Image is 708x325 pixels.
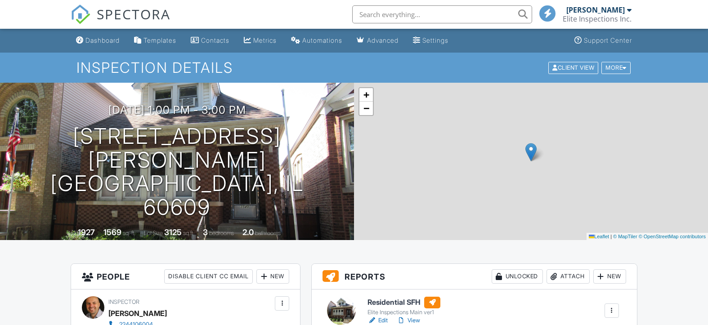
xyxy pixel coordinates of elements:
input: Search everything... [352,5,532,23]
a: Metrics [240,32,280,49]
span: Inspector [108,298,139,305]
div: 2.0 [242,227,254,237]
h6: Residential SFH [367,297,440,308]
a: SPECTORA [71,12,170,31]
div: Metrics [253,36,277,44]
span: + [363,89,369,100]
div: Client View [548,62,598,74]
span: Lot Size [144,230,163,236]
div: Settings [422,36,448,44]
a: Automations (Basic) [287,32,346,49]
span: sq. ft. [123,230,135,236]
div: New [593,269,626,284]
a: Support Center [571,32,636,49]
h1: Inspection Details [76,60,632,76]
div: New [256,269,289,284]
a: Residential SFH Elite Inspections Main ver1 [367,297,440,316]
div: 1927 [78,227,95,237]
div: 3125 [164,227,182,237]
span: | [610,234,612,239]
div: 3 [203,227,208,237]
span: sq.ft. [183,230,194,236]
a: Zoom out [359,102,373,115]
a: Leaflet [589,234,609,239]
div: Dashboard [85,36,120,44]
div: 1569 [103,227,121,237]
a: © MapTiler [613,234,637,239]
a: Edit [367,316,388,325]
div: [PERSON_NAME] [566,5,625,14]
div: Disable Client CC Email [164,269,253,284]
span: bedrooms [209,230,234,236]
a: Templates [130,32,180,49]
div: Contacts [201,36,229,44]
div: Elite Inspections Inc. [563,14,632,23]
div: Advanced [367,36,399,44]
h3: [DATE] 1:00 pm - 3:00 pm [108,104,246,116]
span: bathrooms [255,230,281,236]
img: Marker [525,143,537,161]
a: Contacts [187,32,233,49]
div: Automations [302,36,342,44]
a: © OpenStreetMap contributors [639,234,706,239]
img: The Best Home Inspection Software - Spectora [71,4,90,24]
a: Dashboard [72,32,123,49]
div: Templates [143,36,176,44]
span: SPECTORA [97,4,170,23]
a: View [397,316,420,325]
div: Attach [547,269,590,284]
span: Built [67,230,76,236]
h3: Reports [312,264,637,289]
a: Settings [409,32,452,49]
div: Elite Inspections Main ver1 [367,309,440,316]
a: Advanced [353,32,402,49]
a: Client View [547,64,600,71]
div: [PERSON_NAME] [108,307,167,320]
h3: People [71,264,300,289]
div: More [601,62,631,74]
div: Support Center [584,36,632,44]
div: Unlocked [492,269,543,284]
h1: [STREET_ADDRESS][PERSON_NAME] [GEOGRAPHIC_DATA], IL 60609 [14,125,340,219]
span: − [363,102,369,114]
a: Zoom in [359,88,373,102]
